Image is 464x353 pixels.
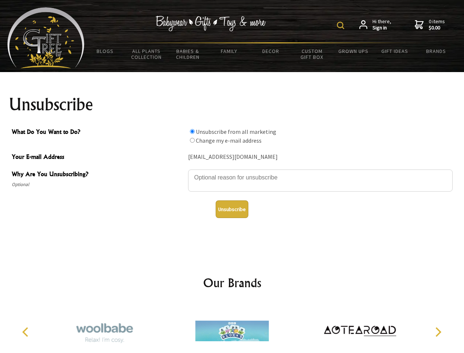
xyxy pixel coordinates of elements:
input: What Do You Want to Do? [190,129,195,134]
span: 0 items [429,18,445,31]
img: Babywear - Gifts - Toys & more [156,16,266,31]
a: Babies & Children [167,43,209,65]
h1: Unsubscribe [9,96,456,113]
span: Your E-mail Address [12,152,184,163]
label: Unsubscribe from all marketing [196,128,276,135]
textarea: Why Are You Unsubscribing? [188,170,453,192]
a: BLOGS [84,43,126,59]
label: Change my e-mail address [196,137,262,144]
a: Grown Ups [332,43,374,59]
button: Next [430,324,446,340]
button: Previous [18,324,35,340]
span: Hi there, [373,18,391,31]
a: All Plants Collection [126,43,168,65]
span: Why Are You Unsubscribing? [12,170,184,180]
img: Babyware - Gifts - Toys and more... [7,7,84,68]
button: Unsubscribe [216,200,248,218]
div: [EMAIL_ADDRESS][DOMAIN_NAME] [188,151,453,163]
a: Decor [250,43,291,59]
a: Family [209,43,250,59]
a: Hi there,Sign in [359,18,391,31]
input: What Do You Want to Do? [190,138,195,143]
a: Custom Gift Box [291,43,333,65]
img: product search [337,22,344,29]
span: Optional [12,180,184,189]
a: 0 items$0.00 [415,18,445,31]
a: Gift Ideas [374,43,416,59]
span: What Do You Want to Do? [12,127,184,138]
a: Brands [416,43,457,59]
strong: Sign in [373,25,391,31]
strong: $0.00 [429,25,445,31]
h2: Our Brands [15,274,450,292]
